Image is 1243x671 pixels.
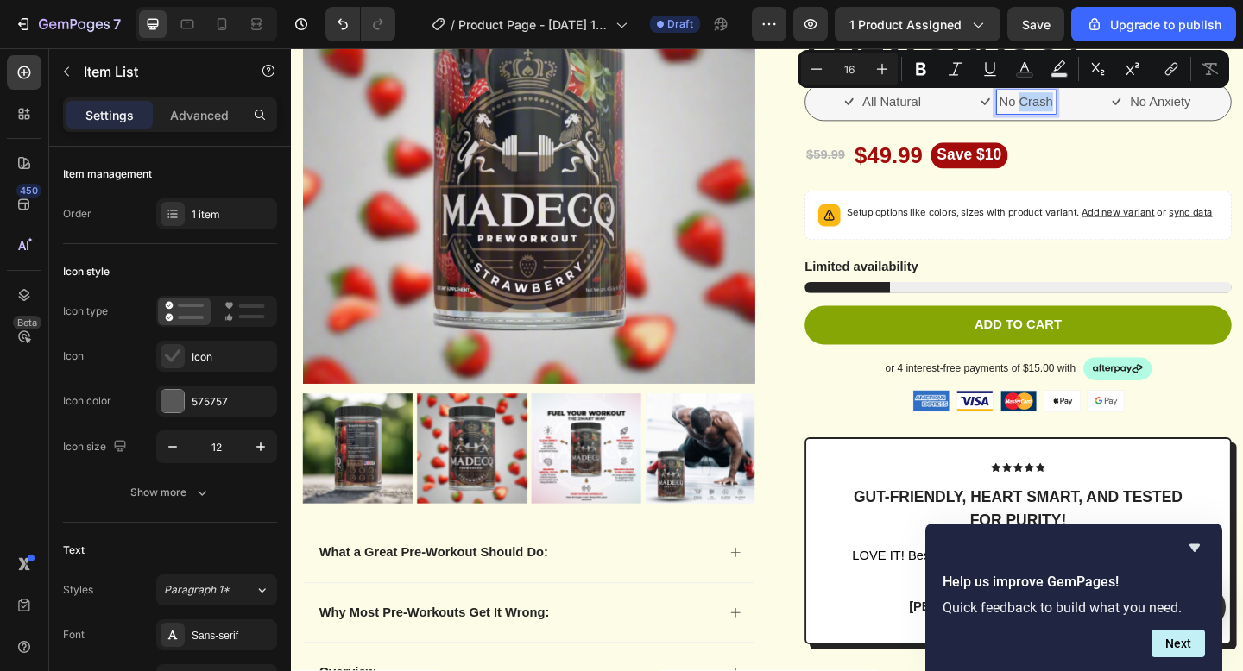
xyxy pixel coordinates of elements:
p: Limited availability [558,229,682,248]
div: $49.99 [611,100,689,135]
iframe: Design area [291,48,1243,671]
span: Add new variant [860,172,939,185]
p: Item List [84,61,230,82]
p: No Anxiety [912,48,978,69]
div: Text [63,542,85,558]
button: 1 product assigned [835,7,1000,41]
p: [PERSON_NAME] [672,599,788,618]
div: Icon color [63,393,111,409]
img: gempages_432750572815254551-4e46246f-b16c-4bcb-9fba-555505524c18.svg [861,336,937,362]
div: 450 [16,184,41,198]
div: Rich Text Editor. Editing area: main [605,475,976,528]
span: Product Page - [DATE] 16:06:30 [458,16,609,34]
div: Icon [192,349,273,365]
div: Icon style [63,264,110,279]
img: gempages_432750572815254551-1aaba532-a221-4682-955d-9ddfeeef0a57.png [819,373,858,395]
strong: Gut-friendly, heart smart, and tested for purity! [612,480,970,523]
div: Editor contextual toolbar [798,50,1229,88]
button: Add to cart [558,280,1023,323]
p: No Crash [770,48,829,69]
p: 7 [113,14,121,34]
p: Quick feedback to build what you need. [943,599,1205,616]
img: gempages_432750572815254551-79972f48-667f-42d0-a858-9c748da57068.png [772,373,811,395]
div: Help us improve GemPages! [943,537,1205,657]
img: gempages_432750572815254551-a739e588-df2a-4412-b6b9-9fd0010151fa.png [677,373,716,395]
span: Save [1022,17,1051,32]
div: Font [63,627,85,643]
span: sync data [955,172,1002,185]
span: / [451,16,455,34]
p: Settings [85,106,134,124]
p: Verified Buyer [823,598,909,618]
button: 7 [7,7,129,41]
p: Advanced [170,106,229,124]
div: Show more [130,484,211,501]
span: LOVE IT! Best preworkout I have had. I love how clean this is! Highly recommend trying it. [610,544,971,577]
div: 575757 [192,394,273,410]
div: Upgrade to publish [1086,16,1221,34]
button: Show more [63,477,277,508]
div: Rich Text Editor. Editing area: main [28,603,283,626]
span: Draft [667,16,693,32]
div: Undo/Redo [325,7,395,41]
button: Hide survey [1184,537,1205,558]
div: Styles [63,582,93,598]
div: Order [63,206,91,222]
strong: Why Most Pre-Workouts Get It Wrong: [30,606,281,621]
button: Save [1007,7,1064,41]
p: or 4 interest-free payments of $15.00 with [647,342,854,356]
button: Upgrade to publish [1071,7,1236,41]
button: Next question [1152,630,1205,657]
div: Rich Text Editor. Editing area: main [767,46,831,72]
span: or [939,172,1002,185]
span: 1 product assigned [849,16,962,34]
p: All Natural [621,48,685,69]
div: Beta [13,316,41,329]
div: 1 item [192,207,273,223]
pre: Save $10 [696,103,779,131]
span: Paragraph 1* [164,582,230,598]
img: gempages_432750572815254551-c4b8628c-4f06-40e9-915f-d730337df1e5.png [724,373,763,395]
p: Setup options like colors, sizes with product variant. [604,170,1002,187]
div: Add to cart [743,292,838,310]
button: Paragraph 1* [156,574,277,605]
div: Icon type [63,304,108,319]
img: gempages_432750572815254551-50576910-49f7-4ca6-9684-eab855df947e.png [867,373,905,395]
div: Icon size [63,436,130,459]
div: Icon [63,348,84,364]
div: Item management [63,166,152,182]
h2: Help us improve GemPages! [943,572,1205,593]
div: Sans-serif [192,628,273,643]
div: $59.99 [558,106,604,128]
